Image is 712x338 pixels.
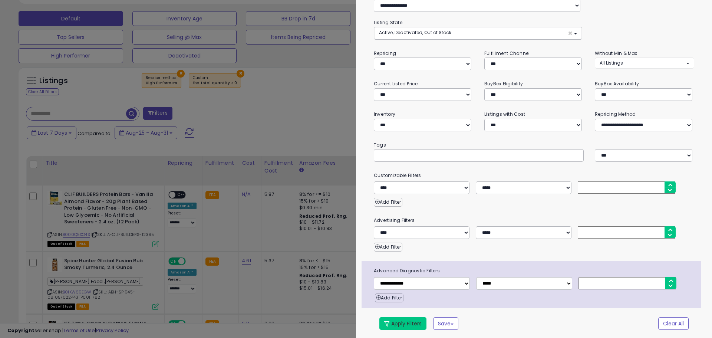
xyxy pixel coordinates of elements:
[595,81,639,87] small: BuyBox Availability
[379,29,451,36] span: Active, Deactivated, Out of Stock
[484,81,523,87] small: BuyBox Eligibility
[484,111,525,117] small: Listings with Cost
[374,50,396,56] small: Repricing
[374,198,402,207] button: Add Filter
[368,141,700,149] small: Tags
[368,267,701,275] span: Advanced Diagnostic Filters
[433,317,458,330] button: Save
[375,293,403,302] button: Add Filter
[374,19,402,26] small: Listing State
[595,58,694,68] button: All Listings
[374,27,582,39] button: Active, Deactivated, Out of Stock ×
[595,111,636,117] small: Repricing Method
[374,81,418,87] small: Current Listed Price
[374,111,395,117] small: Inventory
[568,29,573,37] span: ×
[600,60,623,66] span: All Listings
[658,317,689,330] button: Clear All
[368,171,700,180] small: Customizable Filters
[595,50,637,56] small: Without Min & Max
[484,50,530,56] small: Fulfillment Channel
[368,216,700,224] small: Advertising Filters
[374,243,402,252] button: Add Filter
[379,317,426,330] button: Apply Filters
